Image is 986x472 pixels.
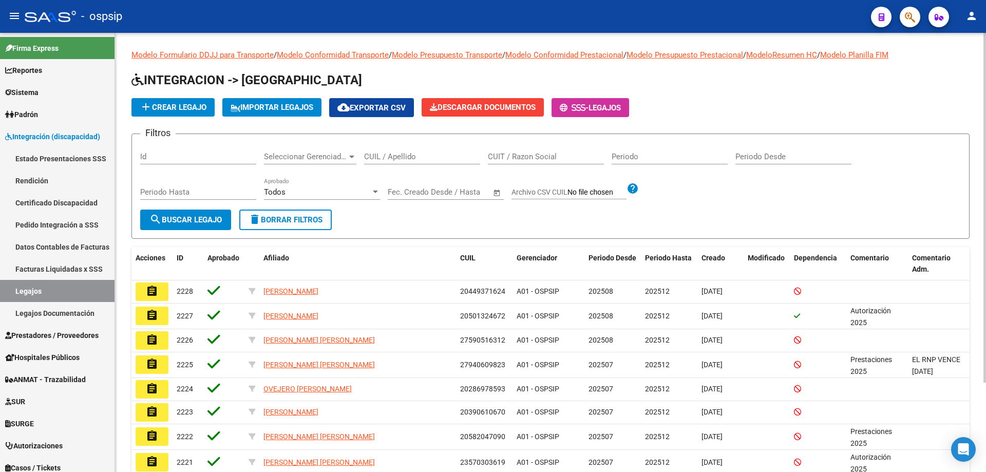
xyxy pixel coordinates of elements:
[589,385,613,393] span: 202507
[259,247,456,281] datatable-header-cell: Afiliado
[701,361,723,369] span: [DATE]
[645,361,670,369] span: 202512
[850,355,892,375] span: Prestaciones 2025
[146,309,158,322] mat-icon: assignment
[249,215,323,224] span: Borrar Filtros
[5,418,34,429] span: SURGE
[140,210,231,230] button: Buscar Legajo
[249,213,261,225] mat-icon: delete
[513,247,584,281] datatable-header-cell: Gerenciador
[850,254,889,262] span: Comentario
[131,98,215,117] button: Crear Legajo
[5,43,59,54] span: Firma Express
[912,355,960,375] span: EL RNP VENCE 14/10/2025
[645,336,670,344] span: 202512
[460,287,505,295] span: 20449371624
[277,50,389,60] a: Modelo Conformidad Transporte
[517,287,559,295] span: A01 - OSPSIP
[140,126,176,140] h3: Filtros
[5,440,63,451] span: Autorizaciones
[748,254,785,262] span: Modificado
[460,336,505,344] span: 27590516312
[239,210,332,230] button: Borrar Filtros
[146,406,158,418] mat-icon: assignment
[263,458,375,466] span: [PERSON_NAME] [PERSON_NAME]
[146,430,158,442] mat-icon: assignment
[177,385,193,393] span: 2224
[5,109,38,120] span: Padrón
[149,213,162,225] mat-icon: search
[701,458,723,466] span: [DATE]
[951,437,976,462] div: Open Intercom Messenger
[517,458,559,466] span: A01 - OSPSIP
[460,254,476,262] span: CUIL
[392,50,502,60] a: Modelo Presupuesto Transporte
[207,254,239,262] span: Aprobado
[5,374,86,385] span: ANMAT - Trazabilidad
[177,432,193,441] span: 2222
[460,432,505,441] span: 20582047090
[203,247,244,281] datatable-header-cell: Aprobado
[908,247,970,281] datatable-header-cell: Comentario Adm.
[567,188,627,197] input: Archivo CSV CUIL
[140,103,206,112] span: Crear Legajo
[560,103,589,112] span: -
[177,287,193,295] span: 2228
[177,336,193,344] span: 2226
[81,5,122,28] span: - ospsip
[422,98,544,117] button: Descargar Documentos
[517,254,557,262] span: Gerenciador
[517,336,559,344] span: A01 - OSPSIP
[645,458,670,466] span: 202512
[146,358,158,370] mat-icon: assignment
[820,50,888,60] a: Modelo Planilla FIM
[645,385,670,393] span: 202512
[337,103,406,112] span: Exportar CSV
[645,287,670,295] span: 202512
[146,334,158,346] mat-icon: assignment
[701,432,723,441] span: [DATE]
[589,336,613,344] span: 202508
[131,247,173,281] datatable-header-cell: Acciones
[5,352,80,363] span: Hospitales Públicos
[430,187,480,197] input: End date
[701,408,723,416] span: [DATE]
[231,103,313,112] span: IMPORTAR LEGAJOS
[177,408,193,416] span: 2223
[505,50,623,60] a: Modelo Conformidad Prestacional
[177,361,193,369] span: 2225
[517,432,559,441] span: A01 - OSPSIP
[263,312,318,320] span: [PERSON_NAME]
[5,330,99,341] span: Prestadores / Proveedores
[701,287,723,295] span: [DATE]
[146,285,158,297] mat-icon: assignment
[850,307,891,327] span: Autorización 2025
[794,254,837,262] span: Dependencia
[701,312,723,320] span: [DATE]
[263,385,352,393] span: OVEJERO [PERSON_NAME]
[146,456,158,468] mat-icon: assignment
[5,131,100,142] span: Integración (discapacidad)
[177,312,193,320] span: 2227
[589,408,613,416] span: 202507
[146,383,158,395] mat-icon: assignment
[965,10,978,22] mat-icon: person
[460,385,505,393] span: 20286978593
[140,101,152,113] mat-icon: add
[746,50,817,60] a: ModeloResumen HC
[645,312,670,320] span: 202512
[263,408,318,416] span: [PERSON_NAME]
[589,458,613,466] span: 202507
[645,254,692,262] span: Periodo Hasta
[589,254,636,262] span: Periodo Desde
[645,408,670,416] span: 202512
[517,408,559,416] span: A01 - OSPSIP
[177,254,183,262] span: ID
[701,385,723,393] span: [DATE]
[511,188,567,196] span: Archivo CSV CUIL
[589,312,613,320] span: 202508
[131,73,362,87] span: INTEGRACION -> [GEOGRAPHIC_DATA]
[5,65,42,76] span: Reportes
[388,187,421,197] input: Start date
[912,254,951,274] span: Comentario Adm.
